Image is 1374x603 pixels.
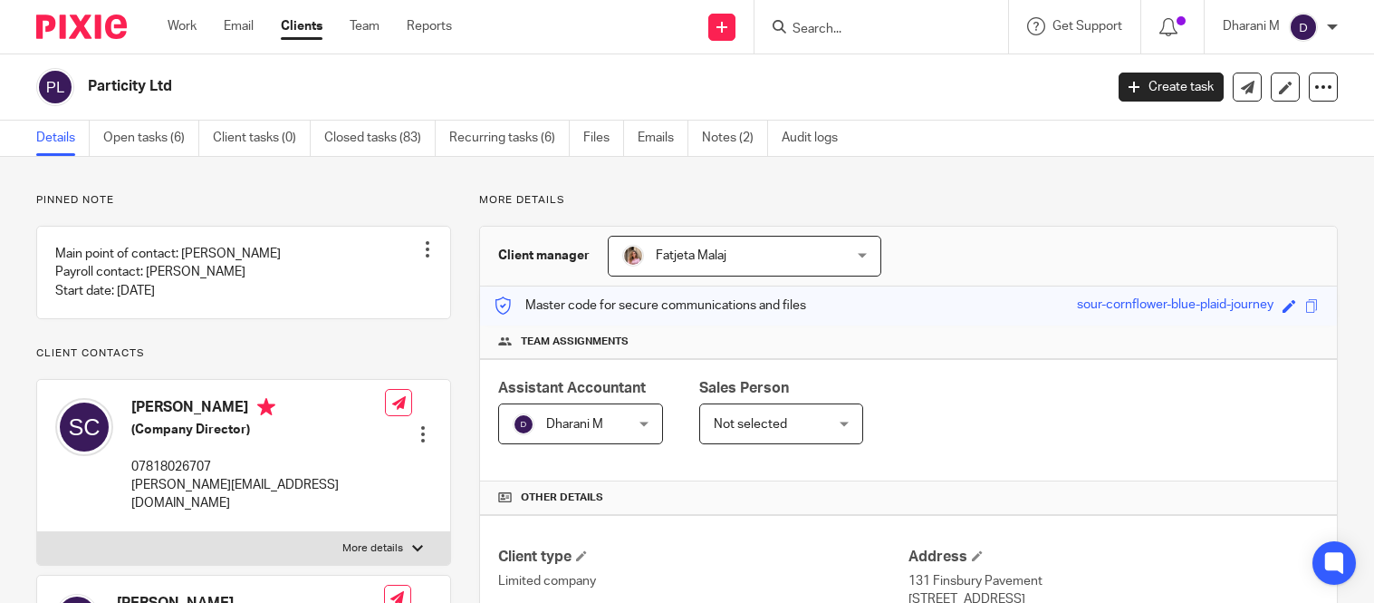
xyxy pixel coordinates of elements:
[36,15,127,39] img: Pixie
[131,476,385,513] p: [PERSON_NAME][EMAIL_ADDRESS][DOMAIN_NAME]
[521,335,629,349] span: Team assignments
[224,17,254,35] a: Email
[714,418,787,431] span: Not selected
[908,548,1319,567] h4: Address
[583,121,624,156] a: Files
[656,249,726,262] span: Fatjeta Malaj
[36,193,451,208] p: Pinned note
[791,22,954,38] input: Search
[498,247,590,265] h3: Client manager
[55,398,113,456] img: svg%3E
[257,398,275,416] i: Primary
[622,245,644,267] img: MicrosoftTeams-image%20(5).png
[494,297,806,315] p: Master code for secure communications and files
[1119,73,1224,102] a: Create task
[699,381,789,395] span: Sales Person
[1077,296,1273,316] div: sour-cornflower-blue-plaid-journey
[407,17,452,35] a: Reports
[103,121,199,156] a: Open tasks (6)
[88,77,890,96] h2: Particity Ltd
[281,17,322,35] a: Clients
[498,381,646,395] span: Assistant Accountant
[1052,20,1122,33] span: Get Support
[131,458,385,476] p: 07818026707
[498,572,908,590] p: Limited company
[36,121,90,156] a: Details
[1223,17,1280,35] p: Dharani M
[36,68,74,106] img: svg%3E
[324,121,436,156] a: Closed tasks (83)
[213,121,311,156] a: Client tasks (0)
[546,418,603,431] span: Dharani M
[131,421,385,439] h5: (Company Director)
[521,491,603,505] span: Other details
[131,398,385,421] h4: [PERSON_NAME]
[702,121,768,156] a: Notes (2)
[479,193,1338,208] p: More details
[1289,13,1318,42] img: svg%3E
[498,548,908,567] h4: Client type
[513,413,534,435] img: svg%3E
[342,541,403,556] p: More details
[908,572,1319,590] p: 131 Finsbury Pavement
[449,121,570,156] a: Recurring tasks (6)
[782,121,851,156] a: Audit logs
[168,17,197,35] a: Work
[36,346,451,361] p: Client contacts
[638,121,688,156] a: Emails
[350,17,380,35] a: Team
